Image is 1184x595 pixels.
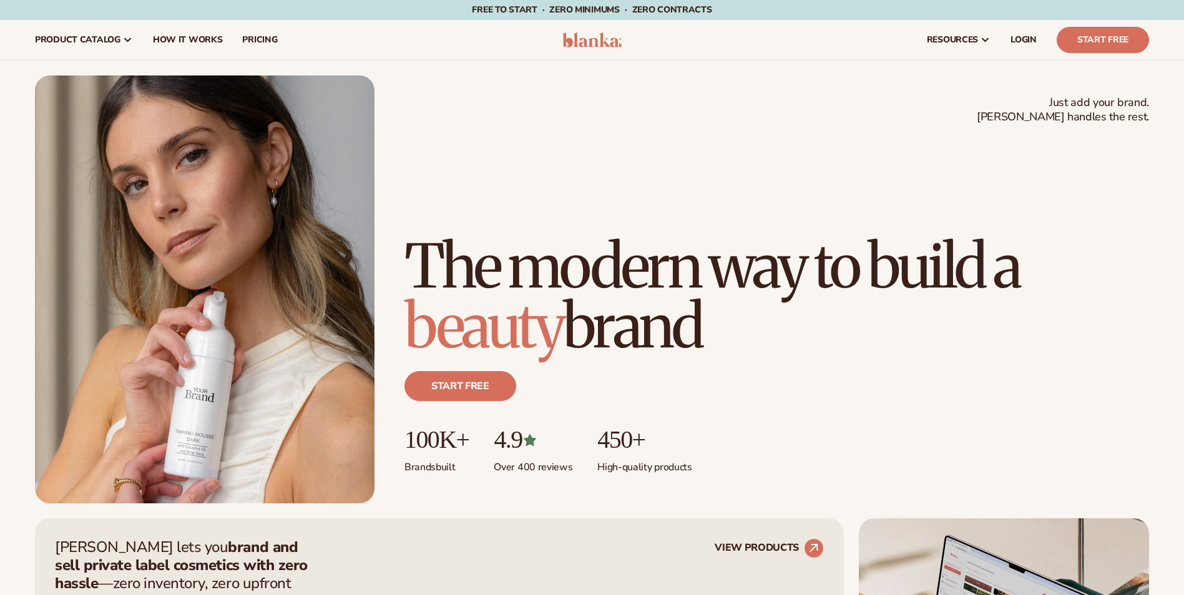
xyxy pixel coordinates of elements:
p: High-quality products [597,453,692,474]
a: resources [917,20,1001,60]
p: 450+ [597,426,692,453]
span: product catalog [35,35,120,45]
p: 4.9 [494,426,572,453]
p: Brands built [404,453,469,474]
a: pricing [232,20,287,60]
p: 100K+ [404,426,469,453]
a: Start Free [1057,27,1149,53]
a: VIEW PRODUCTS [715,538,824,558]
span: How It Works [153,35,223,45]
a: How It Works [143,20,233,60]
strong: brand and sell private label cosmetics with zero hassle [55,537,308,593]
p: Over 400 reviews [494,453,572,474]
span: LOGIN [1010,35,1037,45]
span: Just add your brand. [PERSON_NAME] handles the rest. [977,95,1149,125]
a: Start free [404,371,516,401]
span: resources [927,35,978,45]
h1: The modern way to build a brand [404,236,1149,356]
span: beauty [404,289,563,364]
span: Free to start · ZERO minimums · ZERO contracts [472,4,712,16]
a: LOGIN [1001,20,1047,60]
span: pricing [242,35,277,45]
img: Female holding tanning mousse. [35,75,374,503]
img: logo [562,32,622,47]
a: product catalog [25,20,143,60]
